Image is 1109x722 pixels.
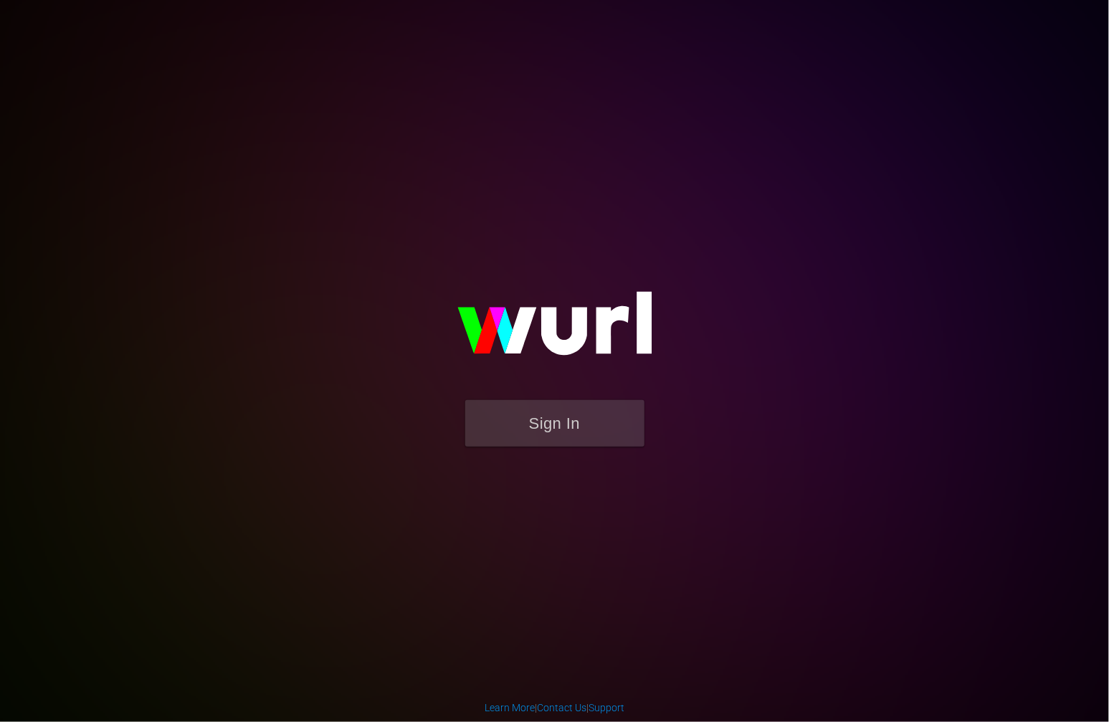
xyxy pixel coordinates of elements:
div: | | [485,700,624,715]
button: Sign In [465,400,644,447]
img: wurl-logo-on-black-223613ac3d8ba8fe6dc639794a292ebdb59501304c7dfd60c99c58986ef67473.svg [411,261,698,400]
a: Contact Us [537,702,586,713]
a: Learn More [485,702,535,713]
a: Support [589,702,624,713]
